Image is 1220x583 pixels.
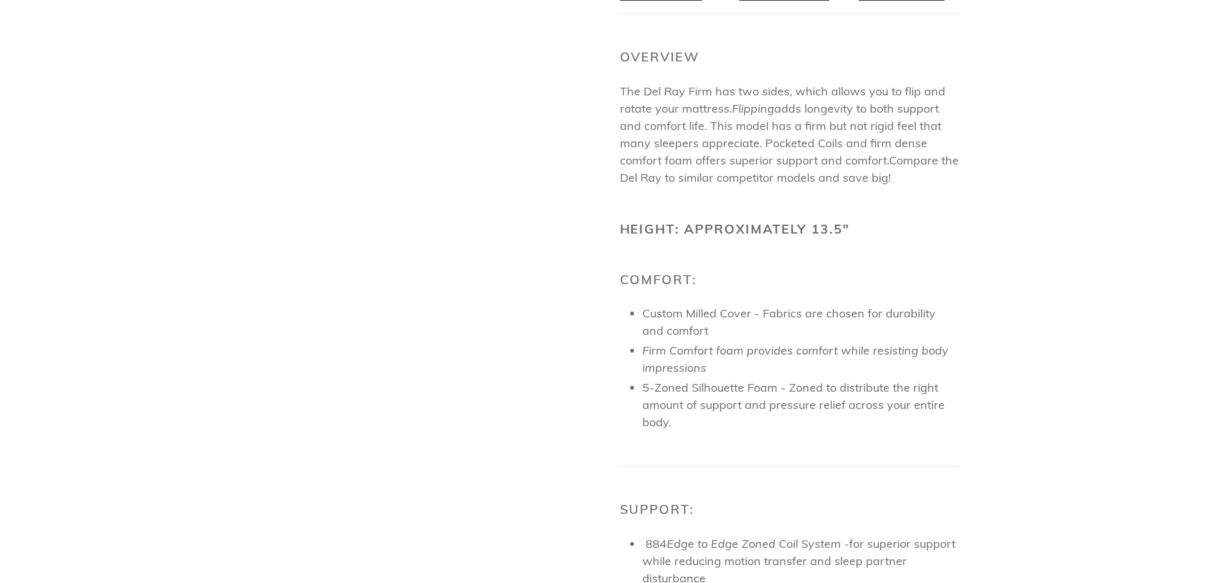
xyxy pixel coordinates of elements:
[642,343,948,375] em: Firm Comfort foam provides comfort while resisting body impressions
[732,101,774,116] em: Flipping
[667,536,849,551] span: Edge to Edge Zoned Coil System -
[642,305,959,339] p: Custom Milled Cover - Fabrics are chosen for durability and comfort
[620,221,850,237] b: Height: Approximately 13.5"
[646,536,667,551] span: 884
[620,272,959,287] h2: Comfort:
[620,49,959,65] h2: Overview
[642,379,959,431] li: 5-Zoned Silhouette Foam - Zoned to distribute the right amount of support and pressure relief acr...
[620,84,945,168] span: The Del Ray Firm has two sides, which allows you to flip and rotate your mattress. adds longevity...
[620,83,959,186] p: Compare the Del Ray to similar competitor models and save big!
[620,502,959,517] h2: Support:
